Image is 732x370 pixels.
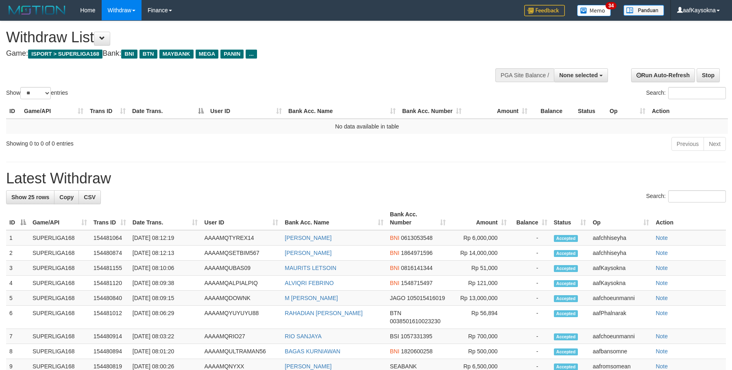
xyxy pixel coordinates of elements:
th: Op: activate to sort column ascending [589,207,652,230]
td: aafPhalnarak [589,306,652,329]
a: Previous [671,137,704,151]
th: Balance: activate to sort column ascending [510,207,551,230]
span: Copy 0613053548 to clipboard [401,235,433,241]
td: 4 [6,276,29,291]
a: M [PERSON_NAME] [285,295,338,301]
td: AAAAMQSETBIM567 [201,246,281,261]
td: [DATE] 08:09:38 [129,276,201,291]
span: Copy 0816141344 to clipboard [401,265,433,271]
img: Feedback.jpg [524,5,565,16]
th: User ID: activate to sort column ascending [201,207,281,230]
span: Copy 0038501610023230 to clipboard [390,318,441,324]
h1: Withdraw List [6,29,480,46]
button: None selected [554,68,608,82]
span: Accepted [554,295,578,302]
span: Accepted [554,348,578,355]
th: Op: activate to sort column ascending [606,104,649,119]
th: Status: activate to sort column ascending [551,207,590,230]
td: aafchoeunmanni [589,291,652,306]
a: Note [656,295,668,301]
td: Rp 500,000 [449,344,510,359]
td: 3 [6,261,29,276]
td: 8 [6,344,29,359]
td: [DATE] 08:06:29 [129,306,201,329]
td: 6 [6,306,29,329]
td: aafchhiseyha [589,230,652,246]
th: Trans ID: activate to sort column ascending [87,104,129,119]
th: Action [649,104,728,119]
td: Rp 14,000,000 [449,246,510,261]
th: Amount: activate to sort column ascending [449,207,510,230]
td: [DATE] 08:12:13 [129,246,201,261]
input: Search: [668,87,726,99]
td: Rp 700,000 [449,329,510,344]
span: Copy 1057331395 to clipboard [401,333,432,340]
a: Note [656,265,668,271]
td: 2 [6,246,29,261]
span: BNI [390,280,399,286]
td: 154481155 [90,261,129,276]
a: RIO SANJAYA [285,333,322,340]
th: Date Trans.: activate to sort column descending [129,104,207,119]
td: 154480874 [90,246,129,261]
th: Balance [531,104,575,119]
a: RAHADIAN [PERSON_NAME] [285,310,362,316]
td: SUPERLIGA168 [29,329,90,344]
th: Action [652,207,726,230]
span: BTN [390,310,401,316]
span: MAYBANK [159,50,194,59]
td: [DATE] 08:12:19 [129,230,201,246]
span: JAGO [390,295,405,301]
td: AAAAMQALPIALPIQ [201,276,281,291]
td: AAAAMQUBAS09 [201,261,281,276]
span: BNI [121,50,137,59]
td: [DATE] 08:01:20 [129,344,201,359]
img: MOTION_logo.png [6,4,68,16]
th: Status [575,104,606,119]
img: Button%20Memo.svg [577,5,611,16]
th: User ID: activate to sort column ascending [207,104,285,119]
td: - [510,306,551,329]
td: aafchhiseyha [589,246,652,261]
span: Copy 1820600258 to clipboard [401,348,433,355]
td: aafbansomne [589,344,652,359]
img: panduan.png [623,5,664,16]
div: Showing 0 to 0 of 0 entries [6,136,299,148]
td: 7 [6,329,29,344]
td: [DATE] 08:10:06 [129,261,201,276]
span: BNI [390,235,399,241]
a: Note [656,310,668,316]
td: Rp 51,000 [449,261,510,276]
th: ID [6,104,21,119]
td: [DATE] 08:03:22 [129,329,201,344]
td: 154480840 [90,291,129,306]
td: Rp 56,894 [449,306,510,329]
td: SUPERLIGA168 [29,230,90,246]
th: Game/API: activate to sort column ascending [29,207,90,230]
span: SEABANK [390,363,417,370]
td: AAAAMQULTRAMAN56 [201,344,281,359]
a: Note [656,235,668,241]
td: aafchoeunmanni [589,329,652,344]
td: SUPERLIGA168 [29,306,90,329]
span: Accepted [554,310,578,317]
td: [DATE] 08:09:15 [129,291,201,306]
td: 154481120 [90,276,129,291]
span: None selected [559,72,598,78]
a: [PERSON_NAME] [285,250,331,256]
td: - [510,344,551,359]
a: ALVIQRI FEBRINO [285,280,333,286]
a: [PERSON_NAME] [285,363,331,370]
th: Bank Acc. Name: activate to sort column ascending [281,207,386,230]
a: Note [656,348,668,355]
div: PGA Site Balance / [495,68,554,82]
span: Copy 105015416019 to clipboard [407,295,445,301]
span: BSI [390,333,399,340]
span: BNI [390,265,399,271]
th: ID: activate to sort column descending [6,207,29,230]
span: Accepted [554,333,578,340]
label: Show entries [6,87,68,99]
span: Show 25 rows [11,194,49,200]
span: 34 [606,2,617,9]
span: Copy 1548715497 to clipboard [401,280,433,286]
